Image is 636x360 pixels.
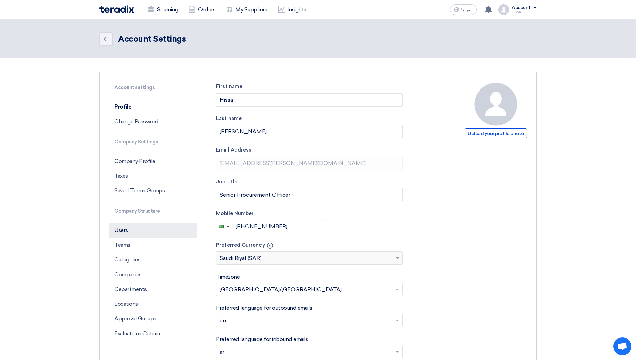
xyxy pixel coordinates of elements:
p: Account settings [109,83,197,93]
input: Enter your last name [216,125,403,138]
input: Enter your job title [216,188,403,201]
p: Taxes [109,169,197,183]
label: Preferred Currency [216,241,403,249]
a: Open chat [613,337,631,355]
p: Evaluations Criteria [109,326,197,341]
span: Upload your profile photo [465,128,527,138]
p: Companies [109,267,197,282]
p: Company Structure [109,206,197,216]
p: Approval Groups [109,311,197,326]
label: Preferred language for inbound emails [216,335,308,343]
img: Teradix logo [99,5,134,13]
input: Enter phone number... [232,220,323,233]
p: Change Password [109,114,197,129]
p: Company Settings [109,137,197,147]
p: Locations [109,297,197,311]
p: Categories [109,252,197,267]
p: Departments [109,282,197,297]
a: My Suppliers [221,2,272,17]
img: profile_test.png [498,4,509,15]
input: Enter your business email [216,157,403,170]
a: Orders [183,2,221,17]
label: Email Address [216,146,403,154]
p: Users [109,223,197,238]
a: Insights [273,2,312,17]
label: Last name [216,115,403,122]
div: Account Settings [118,33,186,45]
label: First name [216,83,403,91]
label: Job title [216,178,403,186]
div: Account [512,5,531,11]
p: Teams [109,238,197,252]
span: Saudi Riyal (SAR) [220,254,262,262]
p: Company Profile [109,154,197,169]
label: Preferred language for outbound emails [216,304,312,312]
button: العربية [450,4,477,15]
div: Hissa [512,10,537,14]
label: Timezone [216,273,240,281]
span: العربية [461,8,473,12]
p: Saved Terms Groups [109,183,197,198]
a: Sourcing [142,2,183,17]
input: Enter your first name [216,93,403,107]
label: Mobile Number [216,209,403,217]
p: Profile [109,100,197,114]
